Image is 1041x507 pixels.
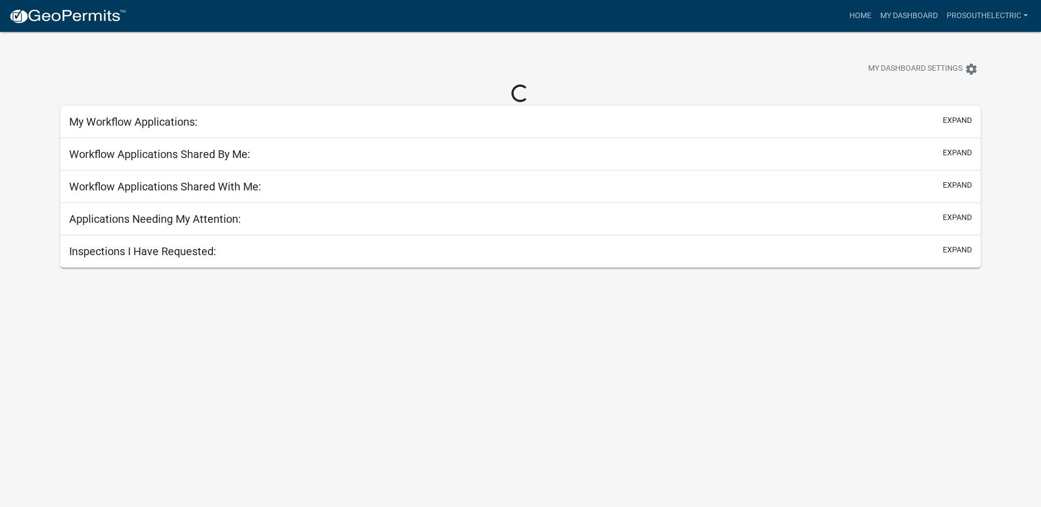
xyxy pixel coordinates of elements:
a: Home [845,5,876,26]
h5: Applications Needing My Attention: [69,212,241,226]
i: settings [965,63,978,76]
span: My Dashboard Settings [868,63,963,76]
button: expand [943,212,972,223]
button: expand [943,115,972,126]
h5: Workflow Applications Shared With Me: [69,180,261,193]
h5: My Workflow Applications: [69,115,198,128]
a: Prosouthelectric [942,5,1032,26]
button: expand [943,244,972,256]
h5: Inspections I Have Requested: [69,245,216,258]
button: My Dashboard Settingssettings [859,58,987,80]
button: expand [943,147,972,159]
h5: Workflow Applications Shared By Me: [69,148,250,161]
a: My Dashboard [876,5,942,26]
button: expand [943,179,972,191]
